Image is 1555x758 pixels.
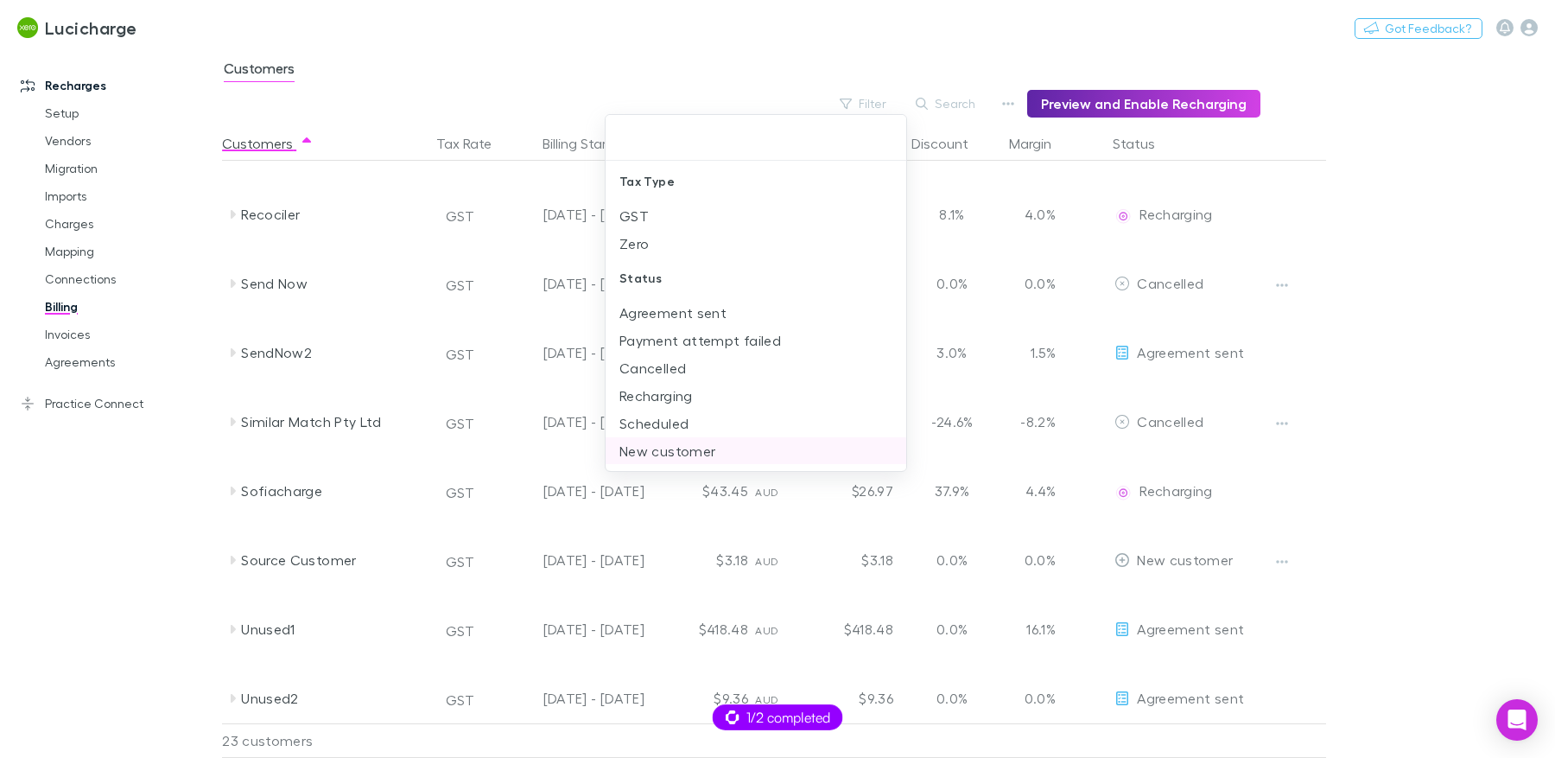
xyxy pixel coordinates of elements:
div: Status [606,258,907,299]
div: Open Intercom Messenger [1496,699,1538,741]
li: Agreement sent [606,299,907,327]
li: New customer [606,437,907,465]
div: Tax Type [606,161,907,202]
li: GST [606,202,907,230]
li: Cancelled [606,354,907,382]
li: Recharging [606,382,907,410]
li: Payment attempt failed [606,327,907,354]
li: Zero [606,230,907,258]
li: Scheduled [606,410,907,437]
